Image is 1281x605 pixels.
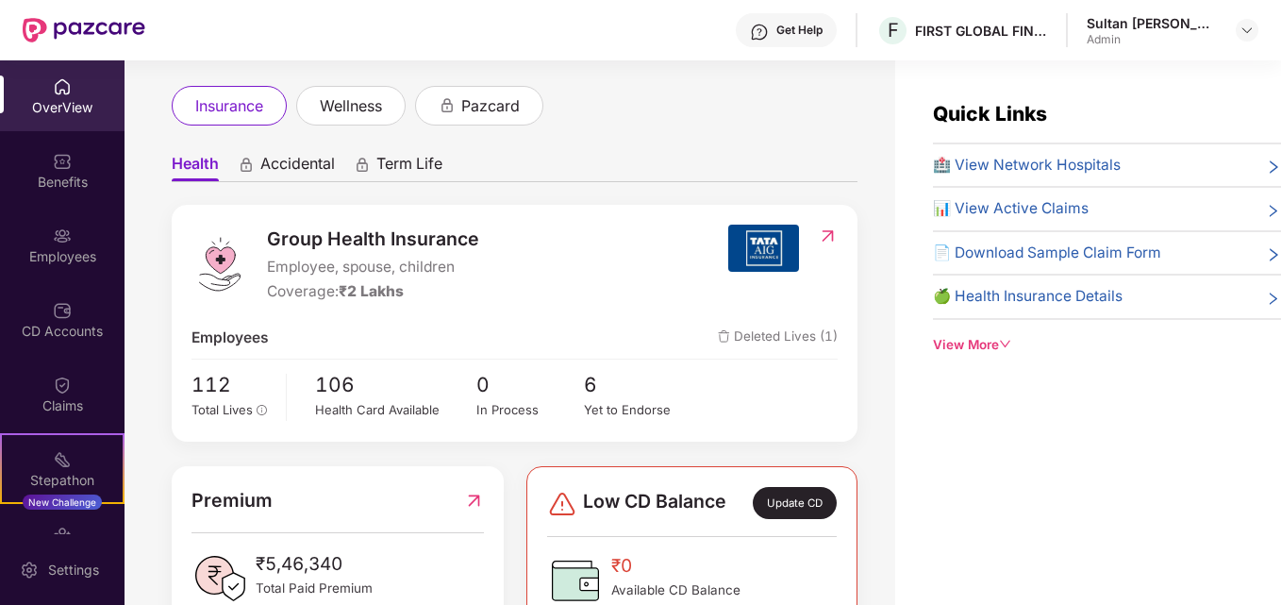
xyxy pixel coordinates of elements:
span: Group Health Insurance [267,225,479,254]
div: animation [354,156,371,173]
span: 112 [191,369,273,400]
img: svg+xml;base64,PHN2ZyBpZD0iQ0RfQWNjb3VudHMiIGRhdGEtbmFtZT0iQ0QgQWNjb3VudHMiIHhtbG5zPSJodHRwOi8vd3... [53,301,72,320]
div: Admin [1087,32,1219,47]
span: 6 [584,369,691,400]
div: Stepathon [2,471,123,490]
div: FIRST GLOBAL FINANCE PVT. LTD. [915,22,1047,40]
img: svg+xml;base64,PHN2ZyBpZD0iRW5kb3JzZW1lbnRzIiB4bWxucz0iaHR0cDovL3d3dy53My5vcmcvMjAwMC9zdmciIHdpZH... [53,525,72,544]
img: svg+xml;base64,PHN2ZyBpZD0iSG9tZSIgeG1sbnM9Imh0dHA6Ly93d3cudzMub3JnLzIwMDAvc3ZnIiB3aWR0aD0iMjAiIG... [53,77,72,96]
span: right [1266,158,1281,176]
div: Update CD [753,487,837,519]
span: 0 [476,369,584,400]
div: In Process [476,400,584,419]
span: right [1266,201,1281,220]
img: svg+xml;base64,PHN2ZyBpZD0iQ2xhaW0iIHhtbG5zPSJodHRwOi8vd3d3LnczLm9yZy8yMDAwL3N2ZyIgd2lkdGg9IjIwIi... [53,376,72,395]
span: ₹2 Lakhs [339,282,404,300]
span: Deleted Lives (1) [718,327,838,349]
span: Employees [191,327,269,349]
span: pazcard [461,94,520,118]
span: Total Paid Premium [256,579,373,598]
span: 📊 View Active Claims [933,197,1089,220]
div: Health Card Available [315,400,476,419]
span: 106 [315,369,476,400]
img: insurerIcon [728,225,799,272]
div: Sultan [PERSON_NAME] [1087,14,1219,32]
img: RedirectIcon [464,486,484,515]
span: Health [172,154,219,181]
span: Total Lives [191,402,253,417]
div: Coverage: [267,280,479,303]
span: Available CD Balance [611,580,740,600]
span: insurance [195,94,263,118]
span: 🍏 Health Insurance Details [933,285,1123,308]
img: svg+xml;base64,PHN2ZyBpZD0iRW1wbG95ZWVzIiB4bWxucz0iaHR0cDovL3d3dy53My5vcmcvMjAwMC9zdmciIHdpZHRoPS... [53,227,72,245]
img: deleteIcon [718,330,730,343]
span: Employee, spouse, children [267,256,479,278]
span: wellness [320,94,382,118]
img: svg+xml;base64,PHN2ZyBpZD0iSGVscC0zMngzMiIgeG1sbnM9Imh0dHA6Ly93d3cudzMub3JnLzIwMDAvc3ZnIiB3aWR0aD... [750,23,769,42]
span: right [1266,245,1281,264]
span: Quick Links [933,102,1047,126]
img: RedirectIcon [818,227,838,245]
span: info-circle [257,405,268,416]
span: ₹5,46,340 [256,550,373,579]
span: 🏥 View Network Hospitals [933,154,1121,176]
div: Settings [42,561,105,580]
img: New Pazcare Logo [23,18,145,42]
img: svg+xml;base64,PHN2ZyBpZD0iRGFuZ2VyLTMyeDMyIiB4bWxucz0iaHR0cDovL3d3dy53My5vcmcvMjAwMC9zdmciIHdpZH... [547,489,577,519]
img: svg+xml;base64,PHN2ZyBpZD0iU2V0dGluZy0yMHgyMCIgeG1sbnM9Imh0dHA6Ly93d3cudzMub3JnLzIwMDAvc3ZnIiB3aW... [20,561,39,580]
div: View More [933,335,1281,355]
img: svg+xml;base64,PHN2ZyB4bWxucz0iaHR0cDovL3d3dy53My5vcmcvMjAwMC9zdmciIHdpZHRoPSIyMSIgaGVpZ2h0PSIyMC... [53,450,72,469]
div: New Challenge [23,495,102,510]
span: Accidental [260,154,335,181]
span: right [1266,289,1281,308]
span: ₹0 [611,552,740,580]
span: Term Life [376,154,442,181]
div: animation [238,156,255,173]
img: logo [191,236,248,293]
img: svg+xml;base64,PHN2ZyBpZD0iRHJvcGRvd24tMzJ4MzIiIHhtbG5zPSJodHRwOi8vd3d3LnczLm9yZy8yMDAwL3N2ZyIgd2... [1239,23,1255,38]
div: Get Help [776,23,823,38]
span: 📄 Download Sample Claim Form [933,242,1161,264]
img: svg+xml;base64,PHN2ZyBpZD0iQmVuZWZpdHMiIHhtbG5zPSJodHRwOi8vd3d3LnczLm9yZy8yMDAwL3N2ZyIgd2lkdGg9Ij... [53,152,72,171]
span: F [888,19,899,42]
span: down [999,338,1012,351]
span: Premium [191,486,273,515]
div: Yet to Endorse [584,400,691,419]
div: animation [439,96,456,113]
span: Low CD Balance [583,487,726,519]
